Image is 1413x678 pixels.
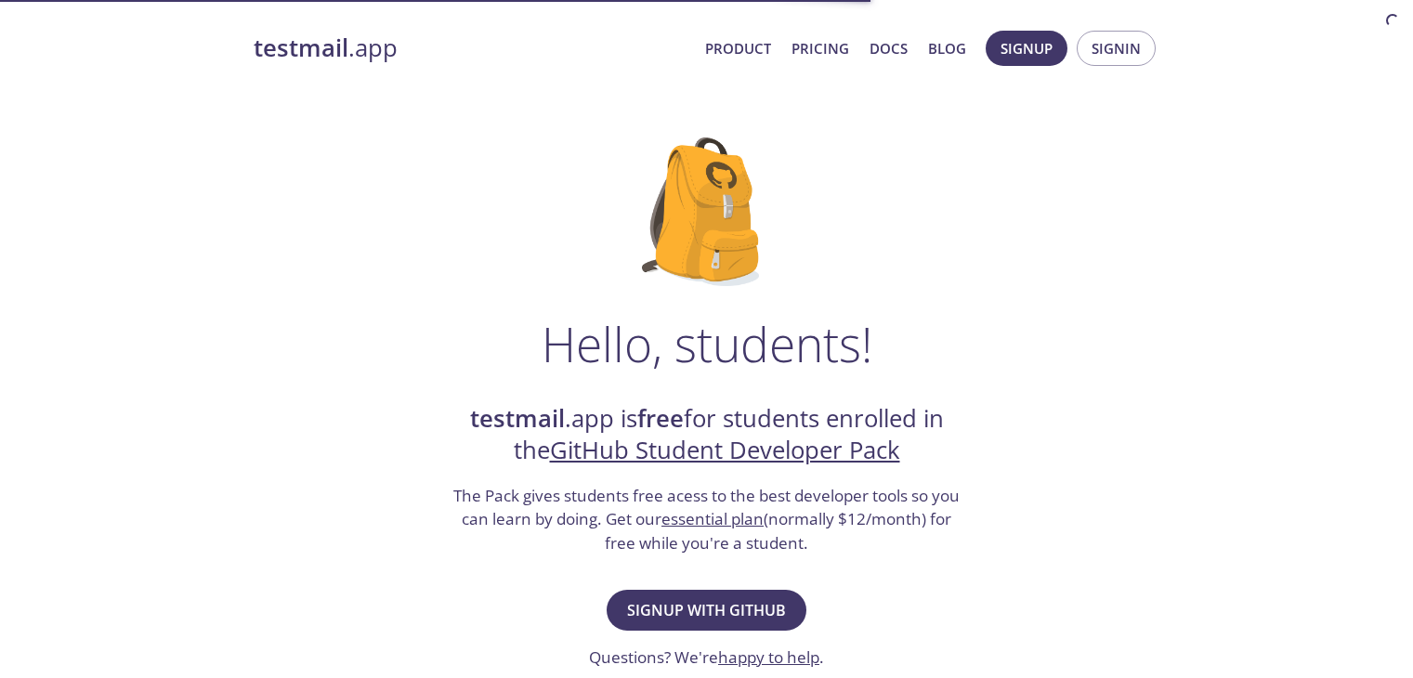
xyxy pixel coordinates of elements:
[792,36,849,60] a: Pricing
[627,597,786,623] span: Signup with GitHub
[470,402,565,435] strong: testmail
[451,403,962,467] h2: .app is for students enrolled in the
[718,646,819,668] a: happy to help
[1092,36,1141,60] span: Signin
[661,508,764,529] a: essential plan
[1077,31,1156,66] button: Signin
[870,36,908,60] a: Docs
[986,31,1067,66] button: Signup
[254,32,348,64] strong: testmail
[550,434,900,466] a: GitHub Student Developer Pack
[637,402,684,435] strong: free
[705,36,771,60] a: Product
[542,316,872,372] h1: Hello, students!
[928,36,966,60] a: Blog
[589,645,824,670] h3: Questions? We're .
[607,590,806,631] button: Signup with GitHub
[1001,36,1053,60] span: Signup
[642,137,771,286] img: github-student-backpack.png
[451,484,962,555] h3: The Pack gives students free acess to the best developer tools so you can learn by doing. Get our...
[254,33,690,64] a: testmail.app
